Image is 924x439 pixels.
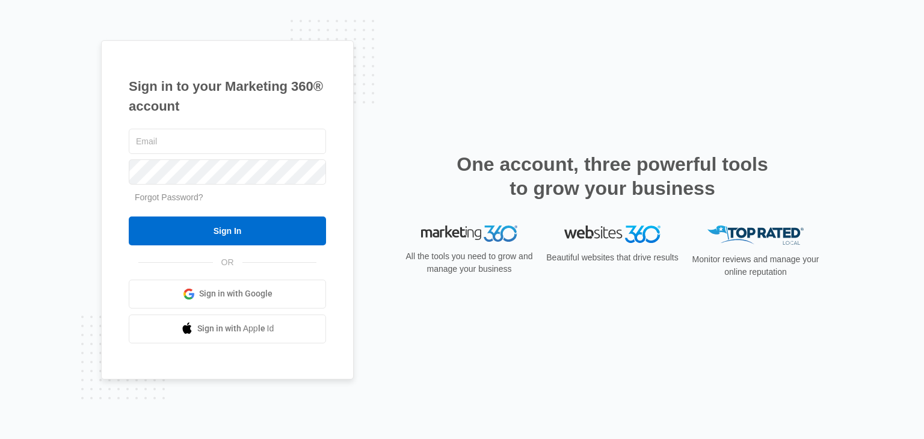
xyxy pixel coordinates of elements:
span: OR [213,256,242,269]
a: Forgot Password? [135,192,203,202]
img: Top Rated Local [707,226,804,245]
p: Monitor reviews and manage your online reputation [688,253,823,278]
h2: One account, three powerful tools to grow your business [453,152,772,200]
span: Sign in with Google [199,287,273,300]
img: Marketing 360 [421,226,517,242]
a: Sign in with Google [129,280,326,309]
input: Email [129,129,326,154]
p: Beautiful websites that drive results [545,251,680,264]
input: Sign In [129,216,326,245]
span: Sign in with Apple Id [197,322,274,335]
h1: Sign in to your Marketing 360® account [129,76,326,116]
a: Sign in with Apple Id [129,315,326,343]
p: All the tools you need to grow and manage your business [402,250,537,275]
img: Websites 360 [564,226,661,243]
